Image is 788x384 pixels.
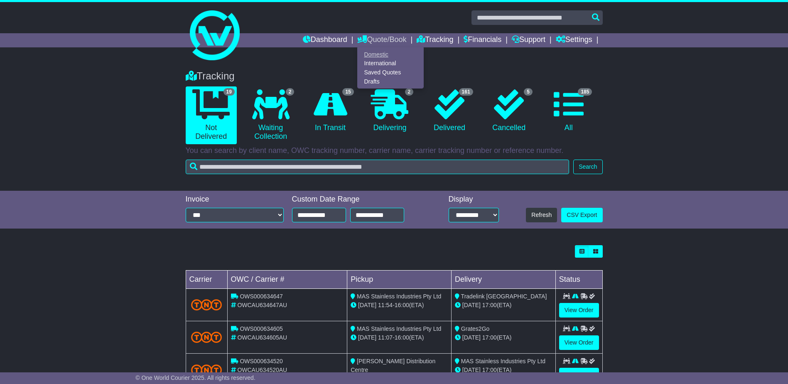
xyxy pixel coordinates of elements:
span: OWS000634520 [240,358,283,364]
span: MAS Stainless Industries Pty Ltd [357,293,441,300]
button: Refresh [526,208,557,222]
a: CSV Export [561,208,602,222]
span: 161 [459,88,473,96]
span: [PERSON_NAME] Distribution Centre [351,358,435,373]
a: 15 In Transit [304,86,356,135]
span: [DATE] [358,302,376,308]
div: Tracking [182,70,607,82]
a: 19 Not Delivered [186,86,237,144]
img: TNT_Domestic.png [191,299,222,310]
a: View Order [559,303,599,318]
span: [DATE] [462,334,481,341]
td: OWC / Carrier # [227,271,347,289]
div: Display [449,195,499,204]
span: 17:00 [482,302,497,308]
span: 5 [524,88,533,96]
a: Tracking [417,33,453,47]
span: 16:00 [395,302,409,308]
div: (ETA) [455,333,552,342]
span: 17:00 [482,367,497,373]
span: 11:54 [378,302,393,308]
p: You can search by client name, OWC tracking number, carrier name, carrier tracking number or refe... [186,146,603,155]
img: TNT_Domestic.png [191,364,222,376]
span: Tradelink [GEOGRAPHIC_DATA] [461,293,547,300]
a: View Order [559,368,599,382]
span: [DATE] [358,334,376,341]
a: Quote/Book [357,33,406,47]
span: 2 [405,88,414,96]
a: 5 Cancelled [484,86,535,135]
div: Quote/Book [357,47,424,89]
span: 17:00 [482,334,497,341]
a: View Order [559,335,599,350]
span: MAS Stainless Industries Pty Ltd [461,358,545,364]
span: [DATE] [462,302,481,308]
span: OWCAU634605AU [237,334,287,341]
span: 185 [578,88,592,96]
div: Invoice [186,195,284,204]
span: OWS000634647 [240,293,283,300]
a: Settings [556,33,592,47]
div: (ETA) [455,366,552,374]
button: Search [573,160,602,174]
td: Delivery [451,271,555,289]
span: OWS000634605 [240,325,283,332]
a: Financials [464,33,501,47]
div: - (ETA) [351,333,448,342]
img: TNT_Domestic.png [191,332,222,343]
span: OWCAU634647AU [237,302,287,308]
td: Carrier [186,271,227,289]
a: Dashboard [303,33,347,47]
div: Custom Date Range [292,195,425,204]
a: Drafts [358,77,423,86]
a: 185 All [543,86,594,135]
td: Status [555,271,602,289]
span: MAS Stainless Industries Pty Ltd [357,325,441,332]
a: 2 Waiting Collection [245,86,296,144]
a: Saved Quotes [358,68,423,77]
a: International [358,59,423,68]
span: © One World Courier 2025. All rights reserved. [135,374,255,381]
span: OWCAU634520AU [237,367,287,373]
div: - (ETA) [351,301,448,310]
span: Grates2Go [461,325,489,332]
div: (ETA) [455,301,552,310]
span: [DATE] [462,367,481,373]
span: 2 [286,88,295,96]
a: Support [512,33,545,47]
a: Domestic [358,50,423,59]
span: 19 [223,88,235,96]
a: 2 Delivering [364,86,415,135]
span: 16:00 [395,334,409,341]
span: 15 [342,88,353,96]
a: 161 Delivered [424,86,475,135]
td: Pickup [347,271,452,289]
span: 11:07 [378,334,393,341]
